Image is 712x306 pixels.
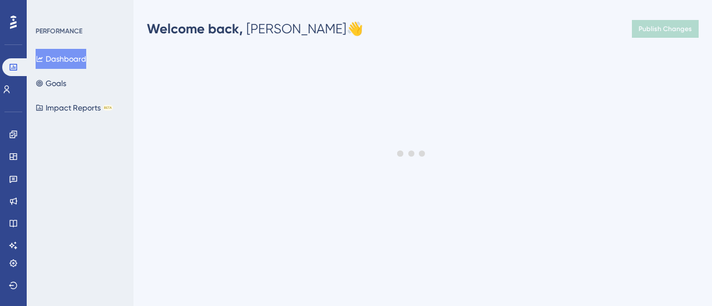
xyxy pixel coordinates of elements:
span: Publish Changes [639,24,692,33]
span: Welcome back, [147,21,243,37]
div: [PERSON_NAME] 👋 [147,20,363,38]
button: Publish Changes [632,20,699,38]
button: Impact ReportsBETA [36,98,113,118]
div: BETA [103,105,113,111]
div: PERFORMANCE [36,27,82,36]
button: Dashboard [36,49,86,69]
button: Goals [36,73,66,93]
